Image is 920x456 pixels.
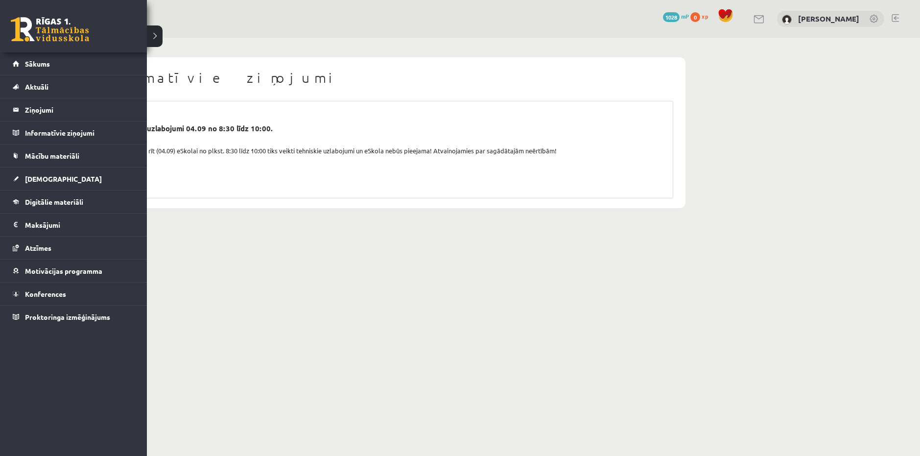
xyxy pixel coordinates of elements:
span: Digitālie materiāli [25,197,83,206]
span: mP [681,12,689,20]
a: Proktoringa izmēģinājums [13,306,135,328]
span: Motivācijas programma [25,266,102,275]
a: Aktuāli [13,75,135,98]
span: [DEMOGRAPHIC_DATA] [25,174,102,183]
a: Digitālie materiāli [13,191,135,213]
div: [DATE] 14:59:21 [76,114,668,123]
a: Atzīmes [13,237,135,259]
span: Mācību materiāli [25,151,79,160]
span: 1028 [663,12,680,22]
img: Kristaps Lukass [782,15,792,24]
span: Proktoringa izmēģinājums [25,312,110,321]
a: Ziņojumi [13,98,135,121]
span: Aktuāli [25,82,48,91]
a: [PERSON_NAME] [798,14,859,24]
a: Rīgas 1. Tālmācības vidusskola [11,17,89,42]
a: Motivācijas programma [13,260,135,282]
span: Atzīmes [25,243,51,252]
legend: Ziņojumi [25,98,135,121]
a: 0 xp [690,12,713,20]
a: Maksājumi [13,214,135,236]
h1: Informatīvie ziņojumi [71,70,673,86]
span: Sākums [25,59,50,68]
div: Sveiki! Informējam, ka rīt (04.09) eSkolai no plkst. 8:30 līdz 10:00 tiks veikti tehniskie uzlabo... [76,146,668,156]
a: Mācību materiāli [13,144,135,167]
span: Konferences [25,289,66,298]
div: eSkolas tehniskie uzlabojumi 04.09 no 8:30 līdz 10:00. [84,123,661,134]
a: Konferences [13,283,135,305]
a: Sākums [13,52,135,75]
a: [DEMOGRAPHIC_DATA] [13,168,135,190]
legend: Informatīvie ziņojumi [25,121,135,144]
span: 0 [690,12,700,22]
a: Informatīvie ziņojumi [13,121,135,144]
legend: Maksājumi [25,214,135,236]
a: 1028 mP [663,12,689,20]
span: xp [702,12,708,20]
